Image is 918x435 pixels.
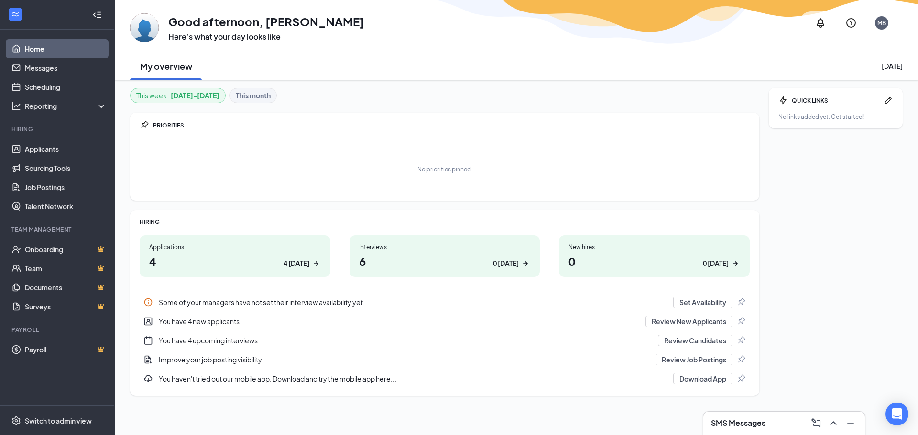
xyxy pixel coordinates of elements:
[140,312,750,331] div: You have 4 new applicants
[568,253,740,269] h1: 0
[25,197,107,216] a: Talent Network
[350,235,540,277] a: Interviews60 [DATE]ArrowRight
[884,95,893,105] svg: Pen
[159,336,652,345] div: You have 4 upcoming interviews
[25,416,92,425] div: Switch to admin view
[828,417,839,429] svg: ChevronUp
[645,316,732,327] button: Review New Applicants
[673,373,732,384] button: Download App
[25,77,107,96] a: Scheduling
[159,355,650,364] div: Improve your job posting visibility
[140,293,750,312] a: InfoSome of your managers have not set their interview availability yetSet AvailabilityPin
[815,17,826,29] svg: Notifications
[143,336,153,345] svg: CalendarNew
[11,101,21,111] svg: Analysis
[236,90,271,101] b: This month
[159,297,667,307] div: Some of your managers have not set their interview availability yet
[11,125,105,133] div: Hiring
[25,340,107,359] a: PayrollCrown
[417,165,472,173] div: No priorities pinned.
[140,235,330,277] a: Applications44 [DATE]ArrowRight
[140,331,750,350] a: CalendarNewYou have 4 upcoming interviewsReview CandidatesPin
[140,350,750,369] div: Improve your job posting visibility
[521,259,530,268] svg: ArrowRight
[143,297,153,307] svg: Info
[140,369,750,388] a: DownloadYou haven't tried out our mobile app. Download and try the mobile app here...Download AppPin
[171,90,219,101] b: [DATE] - [DATE]
[25,240,107,259] a: OnboardingCrown
[736,317,746,326] svg: Pin
[711,418,765,428] h3: SMS Messages
[143,374,153,383] svg: Download
[845,17,857,29] svg: QuestionInfo
[11,326,105,334] div: Payroll
[493,258,519,268] div: 0 [DATE]
[25,58,107,77] a: Messages
[159,374,667,383] div: You haven't tried out our mobile app. Download and try the mobile app here...
[25,297,107,316] a: SurveysCrown
[778,95,788,105] svg: Bolt
[656,354,732,365] button: Review Job Postings
[658,335,732,346] button: Review Candidates
[808,415,823,431] button: ComposeMessage
[11,225,105,233] div: Team Management
[11,416,21,425] svg: Settings
[885,403,908,425] div: Open Intercom Messenger
[140,218,750,226] div: HIRING
[882,61,903,71] div: [DATE]
[842,415,857,431] button: Minimize
[703,258,729,268] div: 0 [DATE]
[825,415,840,431] button: ChevronUp
[736,355,746,364] svg: Pin
[559,235,750,277] a: New hires00 [DATE]ArrowRight
[845,417,856,429] svg: Minimize
[25,101,107,111] div: Reporting
[810,417,822,429] svg: ComposeMessage
[140,60,192,72] h2: My overview
[568,243,740,251] div: New hires
[736,374,746,383] svg: Pin
[25,278,107,297] a: DocumentsCrown
[153,121,750,129] div: PRIORITIES
[736,336,746,345] svg: Pin
[130,13,159,42] img: Megan Barma
[792,96,880,105] div: QUICK LINKS
[736,297,746,307] svg: Pin
[149,243,321,251] div: Applications
[140,350,750,369] a: DocumentAddImprove your job posting visibilityReview Job PostingsPin
[311,259,321,268] svg: ArrowRight
[168,13,364,30] h1: Good afternoon, [PERSON_NAME]
[143,317,153,326] svg: UserEntity
[673,297,732,308] button: Set Availability
[11,10,20,19] svg: WorkstreamLogo
[778,113,893,121] div: No links added yet. Get started!
[359,243,531,251] div: Interviews
[136,90,219,101] div: This week :
[25,139,107,159] a: Applicants
[25,259,107,278] a: TeamCrown
[140,369,750,388] div: You haven't tried out our mobile app. Download and try the mobile app here...
[731,259,740,268] svg: ArrowRight
[159,317,640,326] div: You have 4 new applicants
[359,253,531,269] h1: 6
[877,19,886,27] div: MB
[25,178,107,197] a: Job Postings
[140,331,750,350] div: You have 4 upcoming interviews
[25,159,107,178] a: Sourcing Tools
[140,312,750,331] a: UserEntityYou have 4 new applicantsReview New ApplicantsPin
[92,10,102,20] svg: Collapse
[149,253,321,269] h1: 4
[284,258,309,268] div: 4 [DATE]
[25,39,107,58] a: Home
[140,293,750,312] div: Some of your managers have not set their interview availability yet
[140,120,149,130] svg: Pin
[143,355,153,364] svg: DocumentAdd
[168,32,364,42] h3: Here’s what your day looks like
